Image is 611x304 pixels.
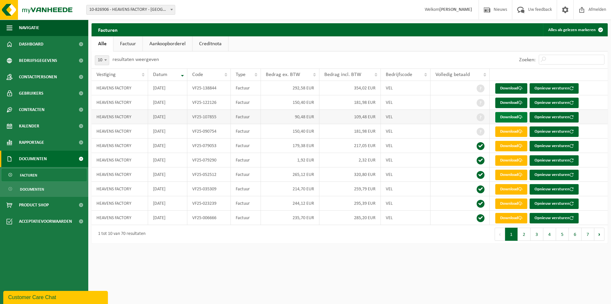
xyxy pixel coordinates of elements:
td: 181,98 EUR [319,124,381,139]
td: 150,40 EUR [261,95,319,110]
td: 109,48 EUR [319,110,381,124]
td: VF25-023239 [187,196,231,211]
button: Opnieuw versturen [530,98,579,108]
td: 285,20 EUR [319,211,381,225]
span: Navigatie [19,20,39,36]
label: resultaten weergeven [112,57,159,62]
span: Dashboard [19,36,43,52]
button: Opnieuw versturen [530,170,579,180]
button: Opnieuw versturen [530,112,579,123]
td: 354,02 EUR [319,81,381,95]
td: VEL [381,153,431,167]
td: Factuur [231,81,261,95]
td: HEAVENS FACTORY [92,81,148,95]
button: 7 [582,228,594,241]
td: VF25-138844 [187,81,231,95]
td: HEAVENS FACTORY [92,182,148,196]
td: VF25-122126 [187,95,231,110]
button: Next [594,228,604,241]
span: Gebruikers [19,85,43,102]
a: Factuur [113,36,143,51]
td: VF25-035309 [187,182,231,196]
strong: [PERSON_NAME] [439,7,472,12]
td: [DATE] [148,81,187,95]
button: 6 [569,228,582,241]
td: Factuur [231,211,261,225]
span: Facturen [20,169,37,181]
a: Alle [92,36,113,51]
button: 5 [556,228,569,241]
td: VEL [381,124,431,139]
span: 10 [95,55,109,65]
td: Factuur [231,139,261,153]
a: Download [495,170,527,180]
span: Volledig betaald [435,72,470,77]
td: 244,12 EUR [261,196,319,211]
td: Factuur [231,153,261,167]
td: HEAVENS FACTORY [92,167,148,182]
a: Download [495,141,527,151]
td: 90,48 EUR [261,110,319,124]
td: 292,58 EUR [261,81,319,95]
td: VF25-079290 [187,153,231,167]
button: Alles als gelezen markeren [543,23,607,36]
td: [DATE] [148,196,187,211]
td: HEAVENS FACTORY [92,139,148,153]
span: 10 [95,56,109,65]
a: Creditnota [193,36,228,51]
td: VF25-006666 [187,211,231,225]
td: VEL [381,211,431,225]
td: [DATE] [148,110,187,124]
a: Download [495,199,527,209]
td: 265,12 EUR [261,167,319,182]
td: [DATE] [148,153,187,167]
span: Bedrag ex. BTW [266,72,300,77]
button: 3 [531,228,543,241]
td: 320,80 EUR [319,167,381,182]
td: 150,40 EUR [261,124,319,139]
td: Factuur [231,110,261,124]
span: Product Shop [19,197,49,213]
div: 1 tot 10 van 70 resultaten [95,228,145,240]
td: Factuur [231,124,261,139]
td: HEAVENS FACTORY [92,211,148,225]
a: Facturen [2,169,87,181]
button: Opnieuw versturen [530,83,579,94]
td: HEAVENS FACTORY [92,124,148,139]
span: Type [236,72,246,77]
td: 214,70 EUR [261,182,319,196]
a: Aankoopborderel [143,36,192,51]
button: 4 [543,228,556,241]
td: 295,39 EUR [319,196,381,211]
button: Opnieuw versturen [530,199,579,209]
a: Download [495,213,527,223]
td: [DATE] [148,167,187,182]
span: Code [192,72,203,77]
td: HEAVENS FACTORY [92,153,148,167]
span: Acceptatievoorwaarden [19,213,72,230]
button: Opnieuw versturen [530,126,579,137]
a: Download [495,98,527,108]
td: 2,32 EUR [319,153,381,167]
button: Opnieuw versturen [530,184,579,195]
td: [DATE] [148,124,187,139]
span: Datum [153,72,167,77]
td: VF25-079053 [187,139,231,153]
span: Contracten [19,102,44,118]
td: Factuur [231,167,261,182]
label: Zoeken: [519,57,535,63]
td: VF25-107855 [187,110,231,124]
td: Factuur [231,182,261,196]
td: 235,70 EUR [261,211,319,225]
td: VF25-052512 [187,167,231,182]
a: Download [495,112,527,123]
a: Download [495,83,527,94]
a: Download [495,155,527,166]
span: Bedrag incl. BTW [324,72,361,77]
td: VEL [381,139,431,153]
td: [DATE] [148,182,187,196]
span: Documenten [20,183,44,196]
td: 259,79 EUR [319,182,381,196]
td: Factuur [231,196,261,211]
